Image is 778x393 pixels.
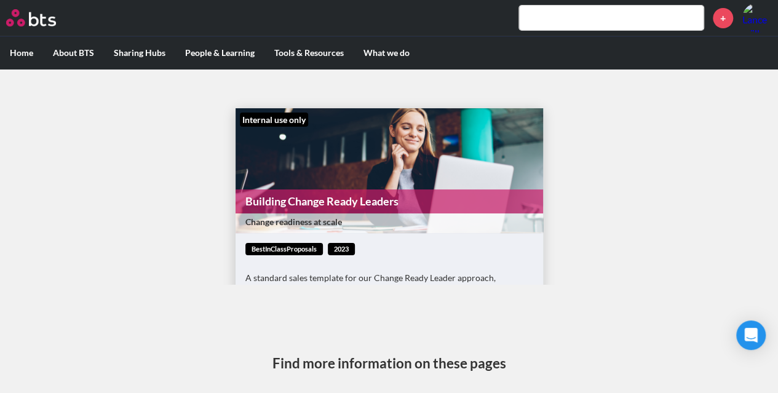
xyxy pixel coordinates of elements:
span: 2023 [328,243,355,256]
div: Internal use only [240,113,308,127]
span: Change readiness at scale [245,216,531,228]
label: What we do [354,37,419,69]
label: Tools & Resources [264,37,354,69]
a: Profile [742,3,772,33]
a: Go home [6,9,79,26]
p: A standard sales template for our Change Ready Leader approach, commonly delivered as either a on... [245,272,533,296]
div: Open Intercom Messenger [736,320,766,350]
h3: Find more information on these pages [272,354,506,373]
img: BTS Logo [6,9,56,26]
a: Building Change Ready Leaders [236,189,543,213]
span: bestInClassProposals [245,243,323,256]
label: About BTS [43,37,104,69]
a: + [713,8,733,28]
img: Lance Wilke [742,3,772,33]
label: People & Learning [175,37,264,69]
label: Sharing Hubs [104,37,175,69]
